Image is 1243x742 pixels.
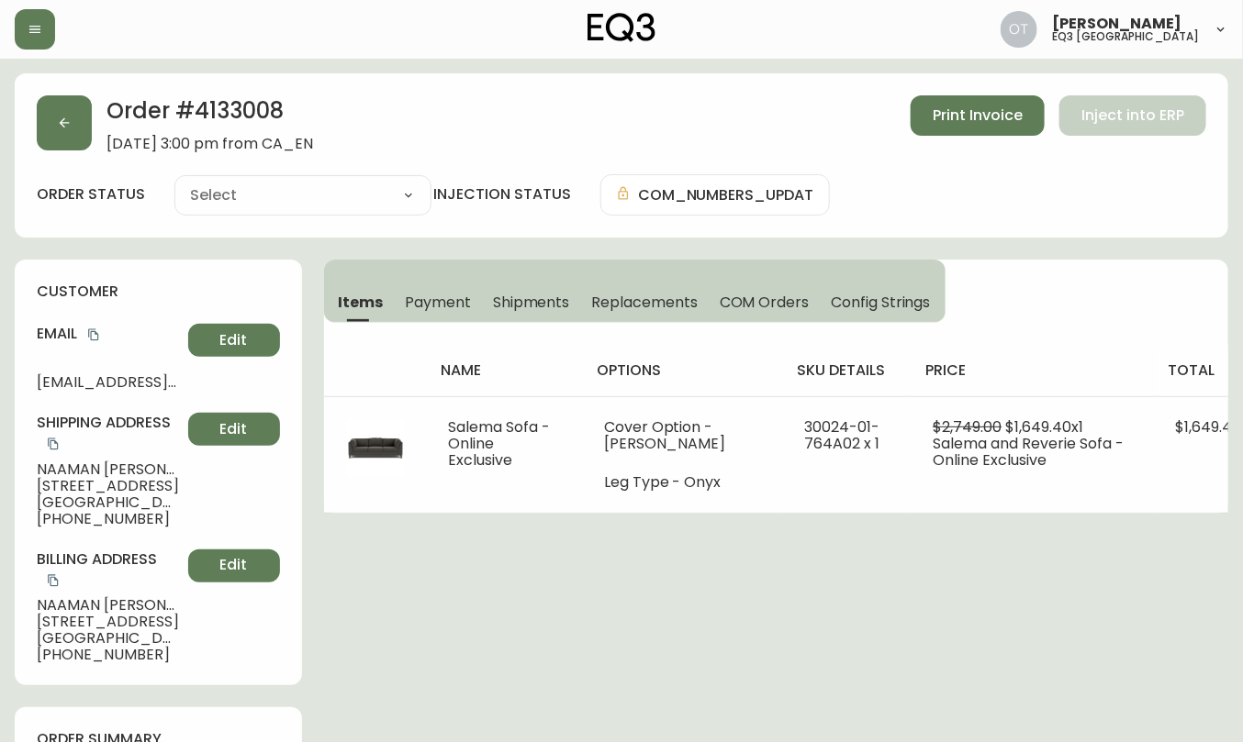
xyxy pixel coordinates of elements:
span: Print Invoice [933,105,1023,126]
span: Edit [220,555,248,575]
h4: Billing Address [37,549,181,591]
li: Cover Option - [PERSON_NAME] [604,419,760,452]
span: Edit [220,419,248,439]
span: $2,749.00 [933,416,1002,437]
span: [STREET_ADDRESS] [37,478,181,494]
img: logo [588,13,655,42]
h4: price [925,360,1138,381]
li: Leg Type - Onyx [604,474,760,491]
span: [STREET_ADDRESS] [37,614,181,630]
span: Salema and Reverie Sofa - Online Exclusive [933,433,1124,471]
span: [DATE] 3:00 pm from CA_EN [106,136,313,152]
img: 03051ca9-c740-4d5b-b17c-b90575173079Optional[Salema%20Sofa-Greta%20Stone].jpg [346,419,405,478]
h4: customer [37,282,280,302]
button: copy [44,571,62,590]
h2: Order # 4133008 [106,95,313,136]
span: Edit [220,330,248,350]
span: [PHONE_NUMBER] [37,647,181,663]
h4: Email [37,324,181,344]
button: Edit [188,413,280,446]
span: $1,649.40 [1175,416,1241,437]
button: Edit [188,324,280,357]
h4: name [442,360,567,381]
span: [GEOGRAPHIC_DATA] , ON , K1Y 0K4 , CA [37,494,181,511]
span: [GEOGRAPHIC_DATA] , ON , K1Y 0K4 , CA [37,630,181,647]
span: Items [339,293,384,312]
span: Replacements [591,293,697,312]
span: Payment [405,293,471,312]
button: Print Invoice [911,95,1045,136]
h4: Shipping Address [37,413,181,454]
h4: injection status [433,184,571,205]
button: Edit [188,549,280,582]
button: copy [84,326,103,344]
button: copy [44,435,62,453]
h4: options [597,360,767,381]
span: 30024-01-764A02 x 1 [804,416,879,454]
span: NAAMAN [PERSON_NAME] [37,461,181,478]
span: Shipments [493,293,570,312]
span: [PERSON_NAME] [1052,17,1181,31]
img: 5d4d18d254ded55077432b49c4cb2919 [1001,11,1037,48]
h4: sku details [797,360,896,381]
span: [EMAIL_ADDRESS][DOMAIN_NAME] [37,374,181,391]
label: order status [37,184,145,205]
span: Config Strings [831,293,930,312]
h5: eq3 [GEOGRAPHIC_DATA] [1052,31,1199,42]
span: [PHONE_NUMBER] [37,511,181,527]
span: NAAMAN [PERSON_NAME] [37,597,181,614]
span: $1,649.40 x 1 [1005,416,1083,437]
span: Salema Sofa - Online Exclusive [449,416,551,471]
span: COM Orders [720,293,810,312]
